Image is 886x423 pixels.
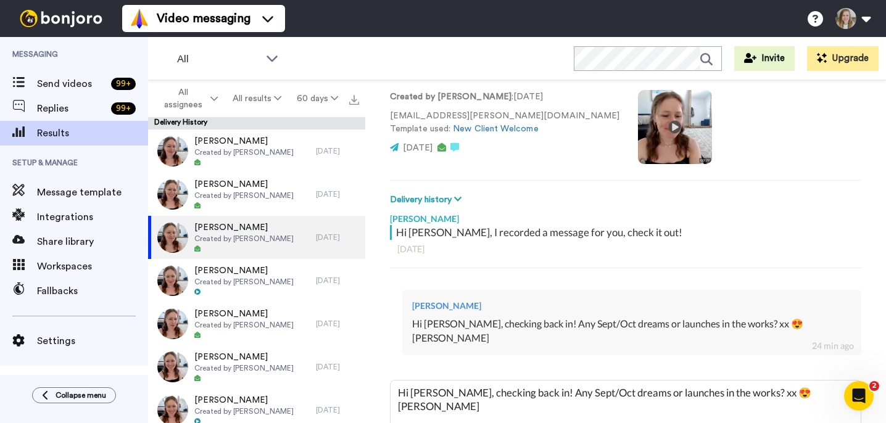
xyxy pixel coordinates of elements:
[148,302,365,345] a: [PERSON_NAME]Created by [PERSON_NAME][DATE]
[194,363,294,373] span: Created by [PERSON_NAME]
[346,89,363,108] button: Export all results that match these filters now.
[316,232,359,242] div: [DATE]
[37,126,148,141] span: Results
[316,146,359,156] div: [DATE]
[390,207,861,225] div: [PERSON_NAME]
[157,136,188,166] img: 09135236-9fad-4631-9a24-465caec72807-thumb.jpg
[734,46,795,71] button: Invite
[453,125,538,133] a: New Client Welcome
[403,144,433,152] span: [DATE]
[37,185,148,200] span: Message template
[412,300,851,312] div: [PERSON_NAME]
[390,91,619,104] p: : [DATE]
[289,88,346,110] button: 60 days
[194,178,294,191] span: [PERSON_NAME]
[390,92,511,101] strong: Created by [PERSON_NAME]
[111,102,136,115] div: 99 +
[390,110,619,136] p: [EMAIL_ADDRESS][PERSON_NAME][DOMAIN_NAME] Template used:
[37,101,106,116] span: Replies
[177,52,260,67] span: All
[37,76,106,91] span: Send videos
[157,10,250,27] span: Video messaging
[316,276,359,285] div: [DATE]
[148,345,365,388] a: [PERSON_NAME]Created by [PERSON_NAME][DATE]
[37,210,148,224] span: Integrations
[148,216,365,259] a: [PERSON_NAME]Created by [PERSON_NAME][DATE]
[194,147,294,157] span: Created by [PERSON_NAME]
[151,81,225,116] button: All assignees
[194,191,294,200] span: Created by [PERSON_NAME]
[157,351,188,382] img: f1626ee1-dd41-4c04-8c9d-bac35ad44136-thumb.jpg
[111,78,136,90] div: 99 +
[812,340,854,352] div: 24 min ago
[148,259,365,302] a: [PERSON_NAME]Created by [PERSON_NAME][DATE]
[157,222,188,253] img: a9b340d5-3ee7-44cf-9c0d-d1914ed02eed-thumb.jpg
[194,394,294,406] span: [PERSON_NAME]
[194,135,294,147] span: [PERSON_NAME]
[807,46,879,71] button: Upgrade
[316,362,359,372] div: [DATE]
[349,95,359,105] img: export.svg
[194,320,294,330] span: Created by [PERSON_NAME]
[316,405,359,415] div: [DATE]
[194,308,294,320] span: [PERSON_NAME]
[56,390,106,400] span: Collapse menu
[148,117,365,129] div: Delivery History
[397,243,854,255] div: [DATE]
[412,317,851,345] div: Hi [PERSON_NAME], checking back in! Any Sept/Oct dreams or launches in the works? xx 😍 [PERSON_NAME]
[37,284,148,298] span: Fallbacks
[316,189,359,199] div: [DATE]
[194,221,294,234] span: [PERSON_NAME]
[32,387,116,403] button: Collapse menu
[390,193,465,207] button: Delivery history
[844,381,874,411] iframe: Intercom live chat
[37,334,148,348] span: Settings
[157,179,188,210] img: a42b4277-7497-4fa1-b8bb-f1c4eeecf023-thumb.jpg
[194,234,294,244] span: Created by [PERSON_NAME]
[225,88,289,110] button: All results
[316,319,359,329] div: [DATE]
[194,406,294,416] span: Created by [PERSON_NAME]
[37,259,148,274] span: Workspaces
[194,351,294,363] span: [PERSON_NAME]
[157,265,188,296] img: 1ed97b65-0857-41cd-ac61-8738c8b6276f-thumb.jpg
[148,173,365,216] a: [PERSON_NAME]Created by [PERSON_NAME][DATE]
[194,265,294,277] span: [PERSON_NAME]
[157,308,188,339] img: 4a8b7db2-9fca-4ef3-8ecb-6893a247a59c-thumb.jpg
[396,225,858,240] div: Hi [PERSON_NAME], I recorded a message for you, check it out!
[148,129,365,173] a: [PERSON_NAME]Created by [PERSON_NAME][DATE]
[15,10,107,27] img: bj-logo-header-white.svg
[869,381,879,391] span: 2
[37,234,148,249] span: Share library
[130,9,149,28] img: vm-color.svg
[158,86,208,111] span: All assignees
[194,277,294,287] span: Created by [PERSON_NAME]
